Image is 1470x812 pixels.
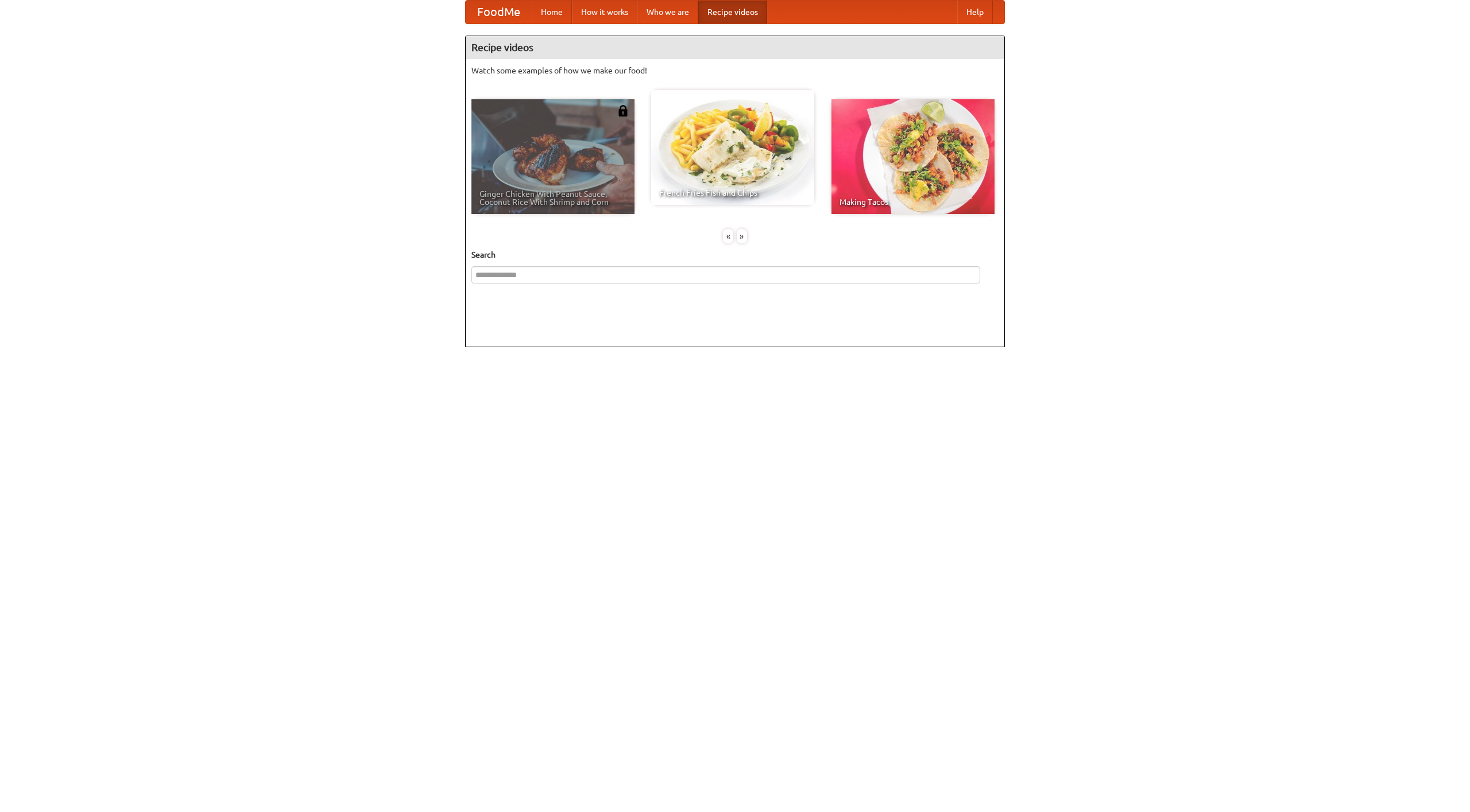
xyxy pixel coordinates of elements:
a: Who we are [637,1,698,24]
a: Recipe videos [698,1,767,24]
a: Help [957,1,993,24]
p: Watch some examples of how we make our food! [471,65,999,76]
h5: Search [471,249,999,261]
div: » [737,229,747,243]
span: French Fries Fish and Chips [659,189,806,197]
a: How it works [572,1,637,24]
span: Making Tacos [840,198,987,206]
a: FoodMe [466,1,532,24]
img: 483408.png [617,105,629,116]
div: « [723,229,733,243]
h4: Recipe videos [466,36,1004,59]
a: Making Tacos [831,99,995,214]
a: Home [532,1,572,24]
a: French Fries Fish and Chips [651,90,814,205]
